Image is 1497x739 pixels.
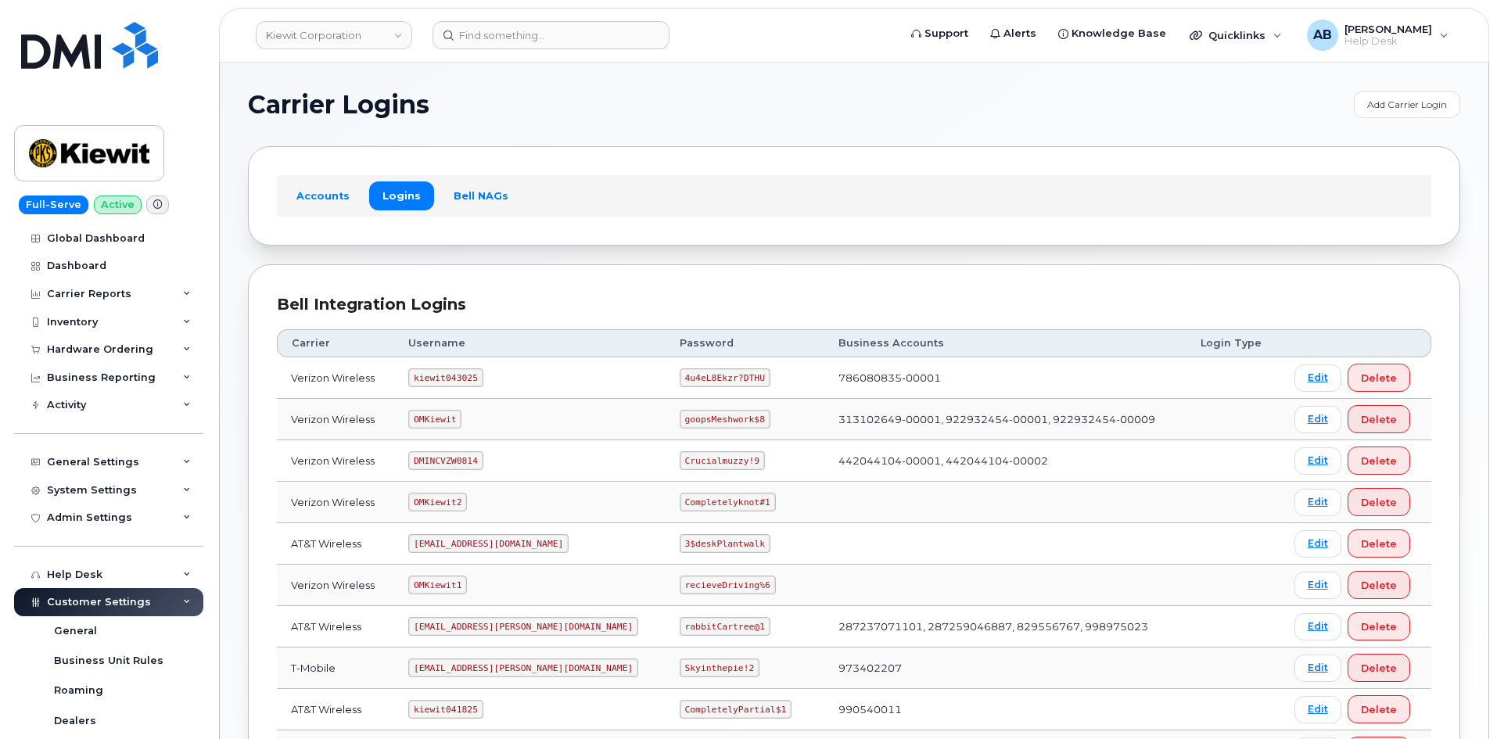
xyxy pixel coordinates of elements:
code: CompletelyPartial$1 [680,700,792,719]
code: 4u4eL8Ekzr?DTHU [680,368,770,387]
th: Password [666,329,824,357]
a: Logins [369,181,434,210]
span: Delete [1361,412,1397,427]
td: 973402207 [824,648,1186,689]
td: 786080835-00001 [824,357,1186,399]
a: Edit [1294,696,1341,723]
td: 287237071101, 287259046887, 829556767, 998975023 [824,606,1186,648]
code: [EMAIL_ADDRESS][DOMAIN_NAME] [408,534,569,553]
span: Delete [1361,661,1397,676]
a: Edit [1294,572,1341,599]
button: Delete [1348,488,1410,516]
span: Delete [1361,495,1397,510]
a: Edit [1294,406,1341,433]
code: Crucialmuzzy!9 [680,451,765,470]
td: AT&T Wireless [277,606,394,648]
code: [EMAIL_ADDRESS][PERSON_NAME][DOMAIN_NAME] [408,658,638,677]
a: Add Carrier Login [1354,91,1460,118]
code: DMINCVZW0814 [408,451,483,470]
th: Business Accounts [824,329,1186,357]
td: 990540011 [824,689,1186,730]
span: Carrier Logins [248,93,429,117]
span: Delete [1361,371,1397,386]
button: Delete [1348,364,1410,392]
td: T-Mobile [277,648,394,689]
iframe: Messenger Launcher [1429,671,1485,727]
a: Edit [1294,530,1341,558]
code: Completelyknot#1 [680,493,776,511]
td: Verizon Wireless [277,440,394,482]
button: Delete [1348,695,1410,723]
button: Delete [1348,571,1410,599]
code: OMKiewit1 [408,576,467,594]
span: Delete [1361,702,1397,717]
td: Verizon Wireless [277,565,394,606]
td: Verizon Wireless [277,399,394,440]
button: Delete [1348,529,1410,558]
a: Edit [1294,489,1341,516]
code: rabbitCartree@1 [680,617,770,636]
code: OMKiewit2 [408,493,467,511]
button: Delete [1348,654,1410,682]
th: Username [394,329,666,357]
td: AT&T Wireless [277,523,394,565]
code: Skyinthepie!2 [680,658,759,677]
span: Delete [1361,578,1397,593]
code: goopsMeshwork$8 [680,410,770,429]
code: kiewit043025 [408,368,483,387]
a: Edit [1294,364,1341,392]
a: Edit [1294,613,1341,640]
span: Delete [1361,536,1397,551]
th: Carrier [277,329,394,357]
a: Edit [1294,655,1341,682]
a: Edit [1294,447,1341,475]
a: Accounts [283,181,363,210]
a: Bell NAGs [440,181,522,210]
code: [EMAIL_ADDRESS][PERSON_NAME][DOMAIN_NAME] [408,617,638,636]
code: 3$deskPlantwalk [680,534,770,553]
code: OMKiewit [408,410,461,429]
span: Delete [1361,454,1397,468]
span: Delete [1361,619,1397,634]
button: Delete [1348,405,1410,433]
td: Verizon Wireless [277,482,394,523]
td: 442044104-00001, 442044104-00002 [824,440,1186,482]
td: 313102649-00001, 922932454-00001, 922932454-00009 [824,399,1186,440]
code: kiewit041825 [408,700,483,719]
td: Verizon Wireless [277,357,394,399]
td: AT&T Wireless [277,689,394,730]
th: Login Type [1186,329,1280,357]
code: recieveDriving%6 [680,576,776,594]
div: Bell Integration Logins [277,293,1431,316]
button: Delete [1348,447,1410,475]
button: Delete [1348,612,1410,640]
